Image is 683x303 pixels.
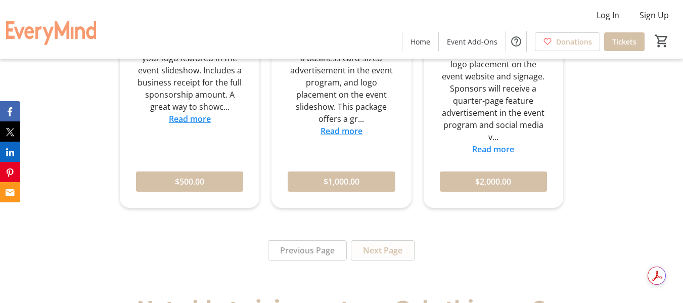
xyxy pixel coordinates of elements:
span: $500.00 [175,176,204,188]
button: $1,000.00 [288,171,395,192]
span: Event Add-Ons [447,36,497,47]
a: Home [402,32,438,51]
div: Show your support with a ¼-page ad in the Evening of Hope event program and your logo featured in... [136,16,243,113]
button: $2,000.00 [440,171,547,192]
span: Next Page [363,244,402,256]
span: Log In [597,9,619,21]
span: Sign Up [640,9,669,21]
a: Tickets [604,32,645,51]
a: Read more [321,125,362,137]
button: Help [506,31,526,52]
span: $1,000.00 [324,176,359,188]
span: $2,000.00 [475,176,511,188]
a: Donations [535,32,600,51]
button: Log In [588,7,627,23]
button: $500.00 [136,171,243,192]
a: Read more [472,144,514,155]
span: Home [411,36,430,47]
img: EveryMind Mental Health Services's Logo [6,4,96,55]
div: Includes 6 tickets to attend the event and prominent logo placement on the event website and sign... [440,34,547,143]
button: Cart [653,32,671,50]
button: Next Page [351,240,415,261]
button: Sign Up [631,7,677,23]
a: Event Add-Ons [439,32,506,51]
a: Read more [169,113,211,124]
span: Tickets [612,36,636,47]
span: Donations [556,36,592,47]
div: The Partner sponsorship package includes four tickets to attend the event, a business card-sized ... [288,16,395,125]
